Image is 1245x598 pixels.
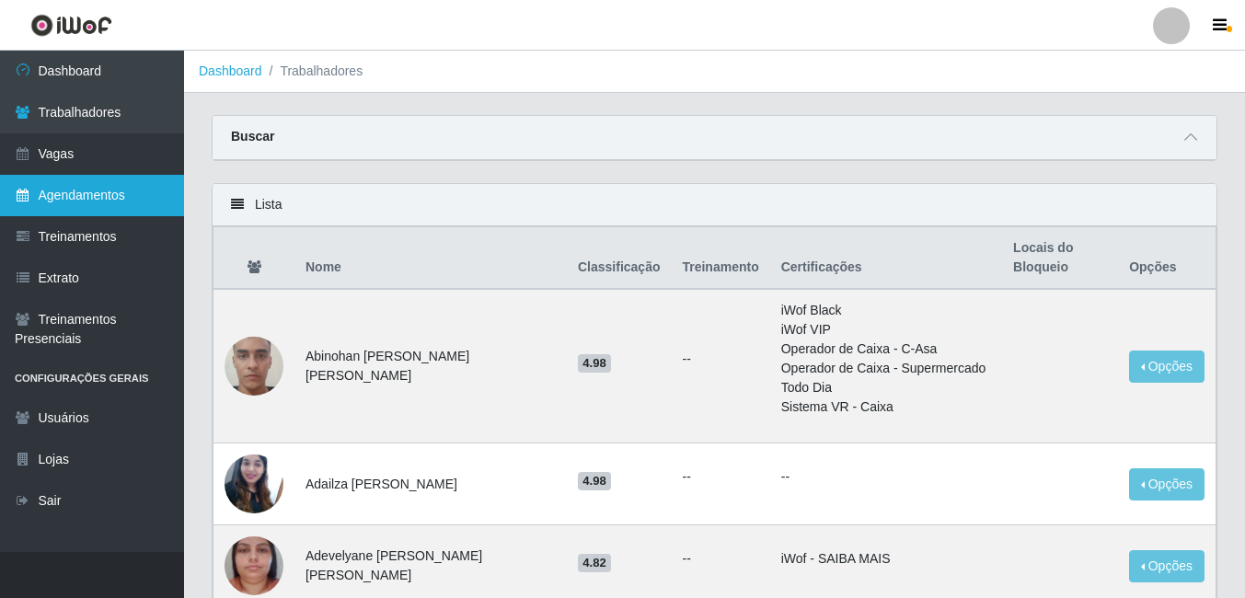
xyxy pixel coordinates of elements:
[682,467,758,487] ul: --
[1129,468,1205,500] button: Opções
[671,227,769,290] th: Treinamento
[682,350,758,369] ul: --
[781,301,991,320] li: iWof Black
[262,62,363,81] li: Trabalhadores
[781,467,991,487] p: --
[1118,227,1216,290] th: Opções
[30,14,112,37] img: CoreUI Logo
[294,443,567,525] td: Adailza [PERSON_NAME]
[1129,351,1205,383] button: Opções
[213,184,1216,226] div: Lista
[781,359,991,397] li: Operador de Caixa - Supermercado Todo Dia
[199,63,262,78] a: Dashboard
[578,354,611,373] span: 4.98
[231,129,274,144] strong: Buscar
[781,339,991,359] li: Operador de Caixa - C-Asa
[225,314,283,419] img: 1737053662969.jpeg
[294,227,567,290] th: Nome
[184,51,1245,93] nav: breadcrumb
[781,320,991,339] li: iWof VIP
[1002,227,1118,290] th: Locais do Bloqueio
[682,549,758,569] ul: --
[294,289,567,443] td: Abinohan [PERSON_NAME] [PERSON_NAME]
[578,554,611,572] span: 4.82
[1129,550,1205,582] button: Opções
[781,397,991,417] li: Sistema VR - Caixa
[578,472,611,490] span: 4.98
[567,227,672,290] th: Classificação
[781,549,991,569] li: iWof - SAIBA MAIS
[225,445,283,523] img: 1740184357298.jpeg
[770,227,1002,290] th: Certificações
